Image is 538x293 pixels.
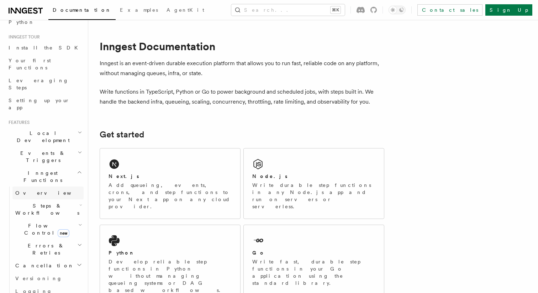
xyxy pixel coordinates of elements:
[167,7,204,13] span: AgentKit
[252,173,288,180] h2: Node.js
[6,127,84,147] button: Local Development
[12,199,84,219] button: Steps & Workflows
[100,58,384,78] p: Inngest is an event-driven durable execution platform that allows you to run fast, reliable code ...
[9,58,51,70] span: Your first Functions
[6,41,84,54] a: Install the SDK
[109,182,232,210] p: Add queueing, events, crons, and step functions to your Next app on any cloud provider.
[116,2,162,19] a: Examples
[100,40,384,53] h1: Inngest Documentation
[12,239,84,259] button: Errors & Retries
[6,120,30,125] span: Features
[9,98,70,110] span: Setting up your app
[12,222,78,236] span: Flow Control
[252,258,375,287] p: Write fast, durable step functions in your Go application using the standard library.
[252,182,375,210] p: Write durable step functions in any Node.js app and run on servers or serverless.
[53,7,111,13] span: Documentation
[6,147,84,167] button: Events & Triggers
[389,6,406,14] button: Toggle dark mode
[6,150,78,164] span: Events & Triggers
[12,259,84,272] button: Cancellation
[12,187,84,199] a: Overview
[120,7,158,13] span: Examples
[58,229,69,237] span: new
[6,130,78,144] span: Local Development
[109,173,139,180] h2: Next.js
[12,262,74,269] span: Cancellation
[9,78,69,90] span: Leveraging Steps
[100,87,384,107] p: Write functions in TypeScript, Python or Go to power background and scheduled jobs, with steps bu...
[417,4,482,16] a: Contact sales
[9,19,35,25] span: Python
[252,249,265,256] h2: Go
[6,54,84,74] a: Your first Functions
[6,169,77,184] span: Inngest Functions
[48,2,116,20] a: Documentation
[485,4,532,16] a: Sign Up
[100,148,241,219] a: Next.jsAdd queueing, events, crons, and step functions to your Next app on any cloud provider.
[243,148,384,219] a: Node.jsWrite durable step functions in any Node.js app and run on servers or serverless.
[162,2,209,19] a: AgentKit
[6,94,84,114] a: Setting up your app
[15,190,89,196] span: Overview
[100,130,144,140] a: Get started
[6,74,84,94] a: Leveraging Steps
[231,4,345,16] button: Search...⌘K
[6,16,84,28] a: Python
[12,272,84,285] a: Versioning
[12,202,79,216] span: Steps & Workflows
[6,167,84,187] button: Inngest Functions
[12,242,77,256] span: Errors & Retries
[9,45,82,51] span: Install the SDK
[15,276,62,281] span: Versioning
[12,219,84,239] button: Flow Controlnew
[6,34,40,40] span: Inngest tour
[109,249,135,256] h2: Python
[331,6,341,14] kbd: ⌘K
